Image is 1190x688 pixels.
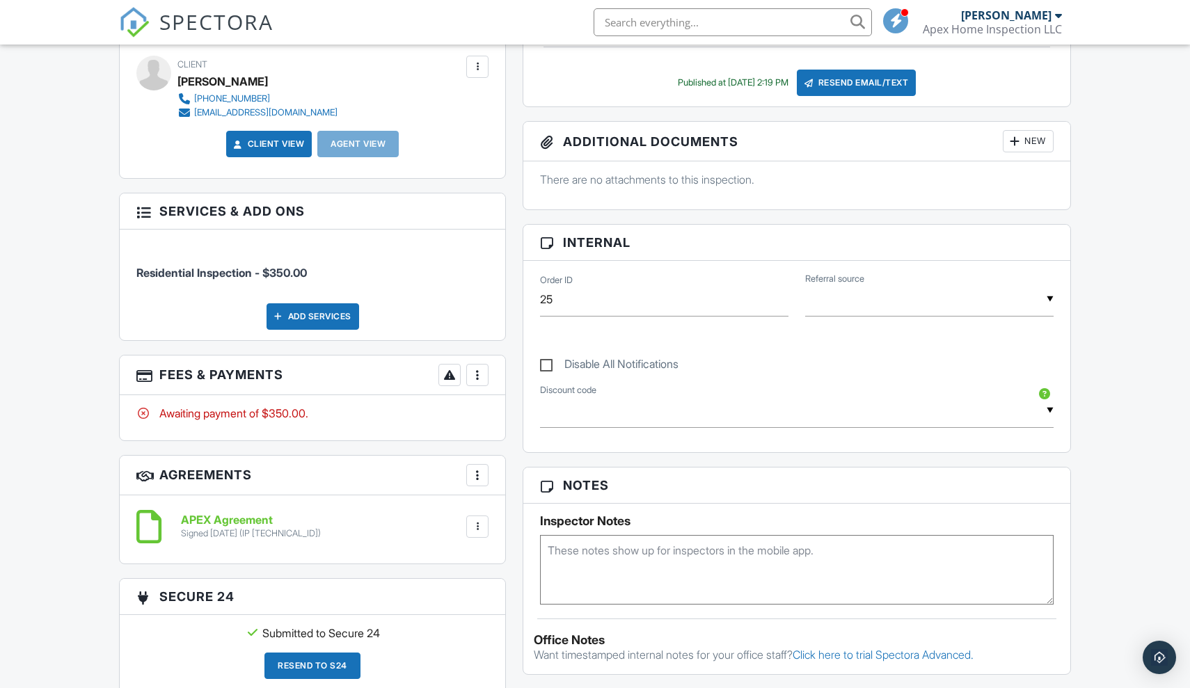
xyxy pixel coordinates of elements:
h3: Services & Add ons [120,193,505,230]
div: Submitted to Secure 24 [128,625,497,641]
a: SPECTORA [119,19,273,48]
h3: Agreements [120,456,505,495]
p: There are no attachments to this inspection. [540,172,1054,187]
div: [EMAIL_ADDRESS][DOMAIN_NAME] [194,107,338,118]
div: Awaiting payment of $350.00. [136,406,489,421]
div: Resend Email/Text [797,70,917,96]
div: Office Notes [534,633,1060,647]
div: Apex Home Inspection LLC [923,22,1062,36]
label: Disable All Notifications [540,358,679,375]
h6: APEX Agreement [181,514,321,527]
a: APEX Agreement Signed [DATE] (IP [TECHNICAL_ID]) [181,514,321,538]
label: Discount code [540,384,596,397]
h3: Notes [523,467,1070,504]
input: Search everything... [594,8,872,36]
h3: Additional Documents [523,122,1070,161]
span: SPECTORA [159,7,273,36]
a: Client View [231,137,305,151]
div: New [1003,130,1054,152]
span: Client [177,59,207,70]
p: Want timestamped internal notes for your office staff? [534,647,1060,662]
h3: Fees & Payments [120,355,505,395]
label: Referral source [805,273,864,285]
h3: Secure 24 [120,579,505,615]
div: Signed [DATE] (IP [TECHNICAL_ID]) [181,528,321,539]
div: [PHONE_NUMBER] [194,93,270,104]
div: Open Intercom Messenger [1143,641,1176,674]
a: [EMAIL_ADDRESS][DOMAIN_NAME] [177,106,338,120]
img: The Best Home Inspection Software - Spectora [119,7,150,38]
div: Published at [DATE] 2:19 PM [678,77,788,88]
div: [PERSON_NAME] [177,71,268,92]
h5: Inspector Notes [540,514,1054,528]
a: Click here to trial Spectora Advanced. [793,648,974,662]
div: [PERSON_NAME] [961,8,1052,22]
a: [PHONE_NUMBER] [177,92,338,106]
div: Resend to S24 [264,653,360,679]
h3: Internal [523,225,1070,261]
span: Residential Inspection - $350.00 [136,266,307,280]
label: Order ID [540,274,573,287]
div: Add Services [267,303,359,330]
li: Service: Residential Inspection [136,240,489,291]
